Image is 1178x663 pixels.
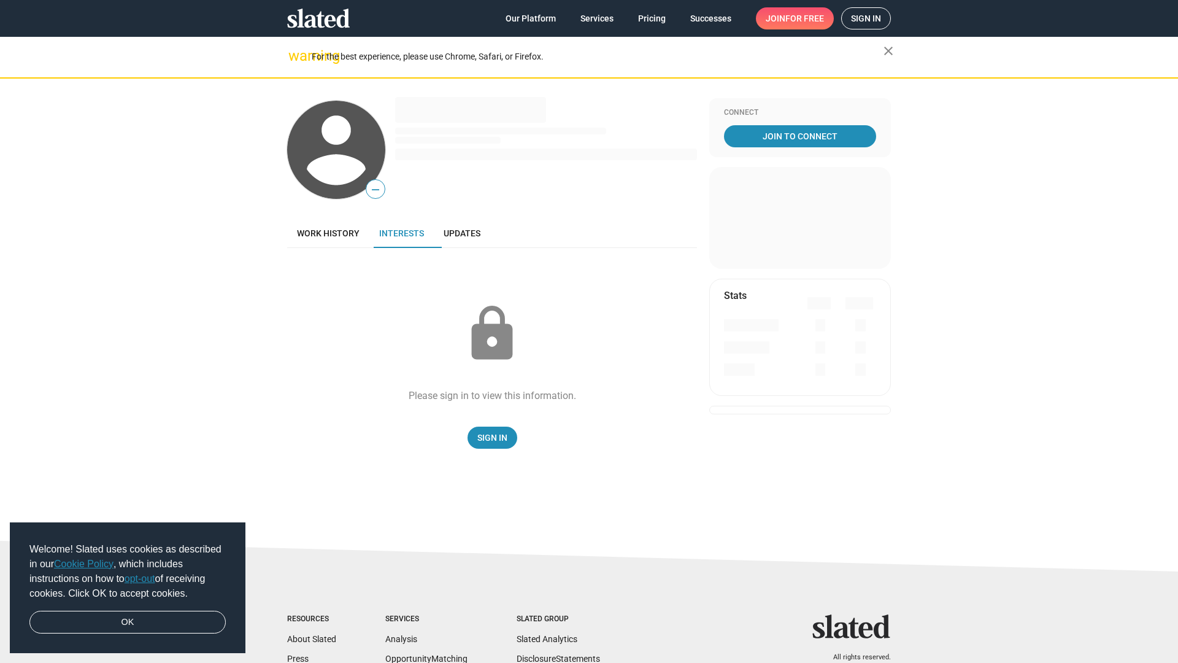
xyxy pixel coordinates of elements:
span: for free [785,7,824,29]
div: cookieconsent [10,522,245,654]
a: Sign in [841,7,891,29]
div: Connect [724,108,876,118]
a: Sign In [468,427,517,449]
a: About Slated [287,634,336,644]
div: Resources [287,615,336,624]
span: Sign In [477,427,507,449]
mat-icon: close [881,44,896,58]
a: Successes [680,7,741,29]
span: Updates [444,228,480,238]
a: Cookie Policy [54,559,114,569]
span: — [366,182,385,198]
span: Pricing [638,7,666,29]
a: Pricing [628,7,676,29]
mat-card-title: Stats [724,289,747,302]
a: Joinfor free [756,7,834,29]
a: Analysis [385,634,417,644]
a: Services [571,7,623,29]
div: Services [385,615,468,624]
a: dismiss cookie message [29,611,226,634]
span: Interests [379,228,424,238]
a: Work history [287,219,369,248]
a: Join To Connect [724,125,876,147]
span: Welcome! Slated uses cookies as described in our , which includes instructions on how to of recei... [29,542,226,601]
span: Services [580,7,614,29]
mat-icon: warning [288,48,303,63]
a: Our Platform [496,7,566,29]
mat-icon: lock [461,303,523,365]
a: Interests [369,219,434,248]
a: Slated Analytics [517,634,577,644]
a: Updates [434,219,490,248]
span: Work history [297,228,360,238]
span: Successes [690,7,731,29]
span: Our Platform [506,7,556,29]
span: Sign in [851,8,881,29]
span: Join To Connect [726,125,874,147]
div: For the best experience, please use Chrome, Safari, or Firefox. [312,48,883,65]
span: Join [766,7,824,29]
div: Slated Group [517,615,600,624]
a: opt-out [125,573,155,584]
div: Please sign in to view this information. [409,389,576,402]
